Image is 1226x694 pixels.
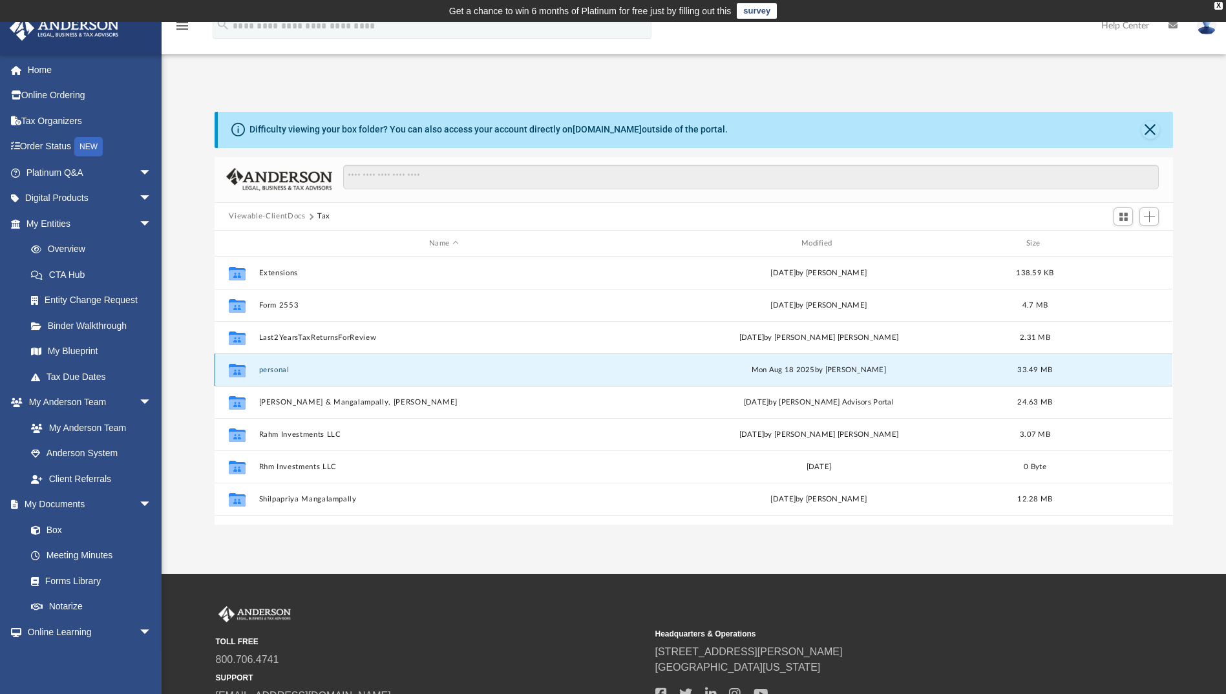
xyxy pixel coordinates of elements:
img: Anderson Advisors Platinum Portal [216,606,293,623]
button: personal [259,366,629,374]
span: arrow_drop_down [139,619,165,646]
small: SUPPORT [216,672,646,684]
div: close [1214,2,1223,10]
a: [GEOGRAPHIC_DATA][US_STATE] [655,662,821,673]
button: Close [1141,121,1159,139]
a: Client Referrals [18,466,165,492]
div: Get a chance to win 6 months of Platinum for free just by filling out this [449,3,732,19]
div: [DATE] [634,461,1004,473]
a: My Blueprint [18,339,165,364]
span: 0 Byte [1024,463,1047,470]
span: 24.63 MB [1018,399,1053,406]
span: 4.7 MB [1022,302,1048,309]
div: [DATE] by [PERSON_NAME] [PERSON_NAME] [634,429,1004,441]
div: NEW [74,137,103,156]
a: Forms Library [18,568,158,594]
a: Tax Due Dates [18,364,171,390]
a: Overview [18,237,171,262]
span: 2.31 MB [1020,334,1050,341]
span: arrow_drop_down [139,492,165,518]
span: 12.28 MB [1018,496,1053,503]
span: 33.49 MB [1018,366,1053,373]
button: Shilpapriya Mangalampally [259,495,629,503]
a: Order StatusNEW [9,134,171,160]
a: Notarize [18,594,165,620]
div: [DATE] by [PERSON_NAME] Advisors Portal [634,397,1004,408]
a: menu [174,25,190,34]
button: Switch to Grid View [1114,207,1133,226]
button: Last2YearsTaxReturnsForReview [259,333,629,342]
div: Name [259,238,628,249]
a: Box [18,517,158,543]
div: Modified [634,238,1004,249]
a: Online Learningarrow_drop_down [9,619,165,645]
div: id [220,238,253,249]
img: Anderson Advisors Platinum Portal [6,16,123,41]
button: Tax [317,211,330,222]
a: Entity Change Request [18,288,171,313]
a: Anderson System [18,441,165,467]
a: [DOMAIN_NAME] [573,124,642,134]
a: My Documentsarrow_drop_down [9,492,165,518]
a: Tax Organizers [9,108,171,134]
input: Search files and folders [343,165,1159,189]
button: Form 2553 [259,301,629,310]
div: [DATE] by [PERSON_NAME] [634,494,1004,505]
a: CTA Hub [18,262,171,288]
a: survey [737,3,777,19]
div: Size [1009,238,1061,249]
i: menu [174,18,190,34]
button: Extensions [259,269,629,277]
span: arrow_drop_down [139,390,165,416]
i: search [216,17,230,32]
a: 800.706.4741 [216,654,279,665]
a: [STREET_ADDRESS][PERSON_NAME] [655,646,843,657]
div: [DATE] by [PERSON_NAME] [634,268,1004,279]
span: arrow_drop_down [139,160,165,186]
a: Meeting Minutes [18,543,165,569]
div: Mon Aug 18 2025 by [PERSON_NAME] [634,364,1004,376]
div: grid [215,257,1172,524]
img: User Pic [1197,16,1216,35]
span: 3.07 MB [1020,431,1050,438]
a: My Anderson Team [18,415,158,441]
a: Courses [18,645,165,671]
div: [DATE] by [PERSON_NAME] [PERSON_NAME] [634,332,1004,344]
button: [PERSON_NAME] & Mangalampally, [PERSON_NAME] [259,398,629,406]
a: Binder Walkthrough [18,313,171,339]
button: Add [1139,207,1159,226]
div: id [1067,238,1157,249]
a: My Anderson Teamarrow_drop_down [9,390,165,415]
a: Digital Productsarrow_drop_down [9,185,171,211]
a: Home [9,57,171,83]
button: Rhm Investments LLC [259,463,629,471]
div: [DATE] by [PERSON_NAME] [634,300,1004,311]
small: TOLL FREE [216,636,646,647]
a: My Entitiesarrow_drop_down [9,211,171,237]
span: arrow_drop_down [139,211,165,237]
small: Headquarters & Operations [655,628,1086,640]
button: Viewable-ClientDocs [229,211,305,222]
div: Difficulty viewing your box folder? You can also access your account directly on outside of the p... [249,123,728,136]
span: 138.59 KB [1017,269,1054,277]
span: arrow_drop_down [139,185,165,212]
a: Platinum Q&Aarrow_drop_down [9,160,171,185]
a: Online Ordering [9,83,171,109]
button: Rahm Investments LLC [259,430,629,439]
